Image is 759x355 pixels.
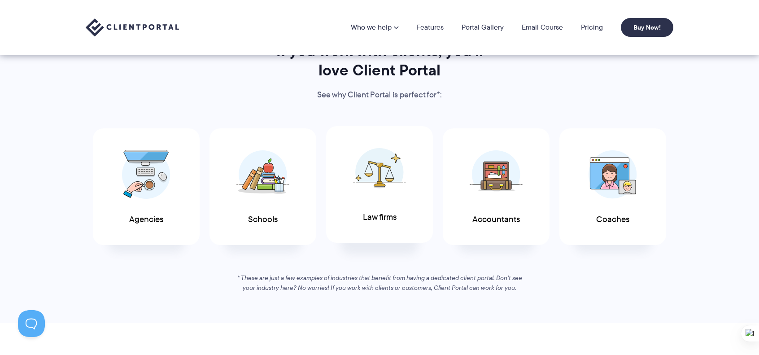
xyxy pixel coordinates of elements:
a: Coaches [559,128,666,245]
a: Agencies [93,128,200,245]
a: Portal Gallery [462,24,504,31]
a: Schools [209,128,316,245]
a: Email Course [522,24,563,31]
a: Law firms [326,126,433,243]
span: Schools [248,215,278,224]
a: Accountants [443,128,550,245]
a: Pricing [581,24,603,31]
h2: If you work with clients, you’ll love Client Portal [264,41,495,80]
a: Buy Now! [621,18,673,37]
span: Coaches [596,215,629,224]
span: Agencies [129,215,163,224]
em: * These are just a few examples of industries that benefit from having a dedicated client portal.... [237,273,522,292]
iframe: Toggle Customer Support [18,310,45,337]
a: Who we help [351,24,398,31]
a: Features [416,24,444,31]
p: See why Client Portal is perfect for*: [264,88,495,102]
span: Accountants [472,215,520,224]
span: Law firms [363,213,397,222]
